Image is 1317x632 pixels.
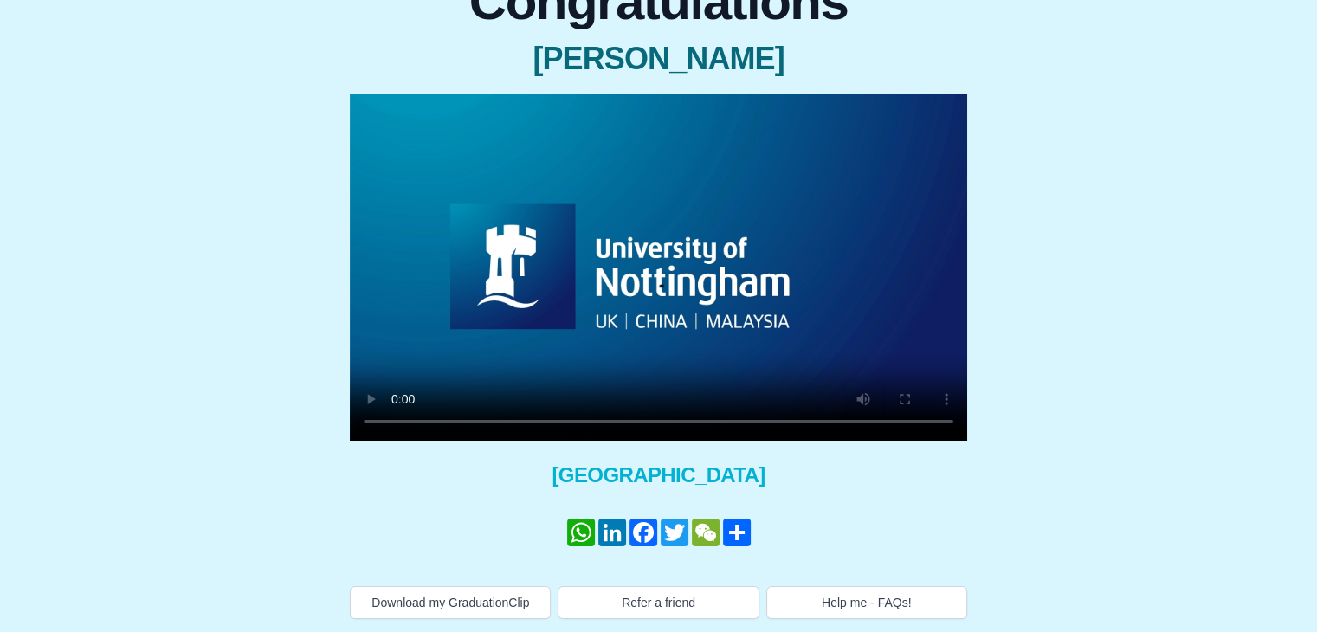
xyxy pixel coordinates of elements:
[350,461,967,489] span: [GEOGRAPHIC_DATA]
[690,519,721,546] a: WeChat
[558,586,759,619] button: Refer a friend
[659,519,690,546] a: Twitter
[628,519,659,546] a: Facebook
[721,519,752,546] a: Share
[597,519,628,546] a: LinkedIn
[350,42,967,76] span: [PERSON_NAME]
[565,519,597,546] a: WhatsApp
[766,586,967,619] button: Help me - FAQs!
[350,586,551,619] button: Download my GraduationClip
